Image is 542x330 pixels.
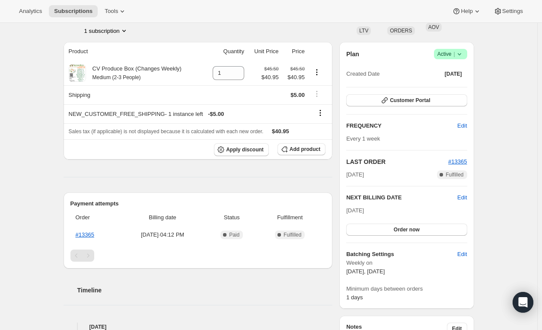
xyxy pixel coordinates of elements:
span: Active [437,50,464,58]
span: [DATE] · 04:12 PM [121,231,204,239]
img: product img [69,64,86,82]
span: Customer Portal [390,97,430,104]
th: Product [64,42,204,61]
button: Customer Portal [346,94,467,106]
span: Minimum days between orders [346,285,467,293]
span: Settings [502,8,523,15]
h6: Batching Settings [346,250,457,259]
span: $40.95 [261,73,279,82]
button: [DATE] [440,68,467,80]
div: CV Produce Box (Changes Weekly) [86,64,182,82]
button: Edit [457,193,467,202]
span: Add product [290,146,320,153]
span: ORDERS [390,28,412,34]
span: $5.00 [290,92,305,98]
button: Settings [488,5,528,17]
th: Quantity [204,42,247,61]
small: $45.50 [264,66,278,71]
button: Order now [346,224,467,236]
button: Edit [452,247,472,261]
span: Fulfilled [284,231,301,238]
span: Order now [394,226,420,233]
span: Paid [229,231,239,238]
th: Order [70,208,119,227]
h2: Payment attempts [70,199,326,208]
span: Analytics [19,8,42,15]
button: Edit [452,119,472,133]
span: Sales tax (if applicable) is not displayed because it is calculated with each new order. [69,128,264,135]
span: Fulfilled [446,171,463,178]
span: [DATE] [346,207,364,214]
a: #13365 [448,158,467,165]
span: Every 1 week [346,135,380,142]
button: Shipping actions [310,89,324,99]
span: Edit [457,122,467,130]
button: Analytics [14,5,47,17]
button: Apply discount [214,143,269,156]
button: Product actions [84,26,128,35]
span: [DATE] [445,70,462,77]
small: $45.50 [290,66,305,71]
div: NEW_CUSTOMER_FREE_SHIPPING - 1 instance left [69,110,305,119]
span: | [453,51,455,58]
button: Help [447,5,486,17]
span: Tools [105,8,118,15]
div: Open Intercom Messenger [513,292,533,313]
nav: Pagination [70,250,326,262]
h2: FREQUENCY [346,122,457,130]
span: Edit [457,250,467,259]
span: AOV [428,24,439,30]
span: [DATE], [DATE] [346,268,385,275]
span: [DATE] [346,170,364,179]
span: 1 days [346,294,363,301]
small: Medium (2-3 People) [92,74,141,80]
h2: Timeline [77,286,333,295]
span: $40.95 [272,128,289,135]
span: Apply discount [226,146,264,153]
span: Billing date [121,213,204,222]
button: Tools [99,5,132,17]
button: Product actions [310,67,324,77]
th: Unit Price [247,42,281,61]
button: #13365 [448,157,467,166]
h2: LAST ORDER [346,157,448,166]
h2: Plan [346,50,359,58]
span: $40.95 [284,73,305,82]
span: Status [209,213,254,222]
h2: NEXT BILLING DATE [346,193,457,202]
span: Weekly on [346,259,467,267]
span: LTV [359,28,368,34]
a: #13365 [76,231,94,238]
button: Add product [277,143,325,155]
th: Price [281,42,307,61]
span: Fulfillment [259,213,320,222]
span: Help [461,8,472,15]
span: - $5.00 [208,110,224,119]
th: Shipping [64,85,204,104]
span: Subscriptions [54,8,92,15]
button: Subscriptions [49,5,98,17]
span: Created Date [346,70,379,78]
